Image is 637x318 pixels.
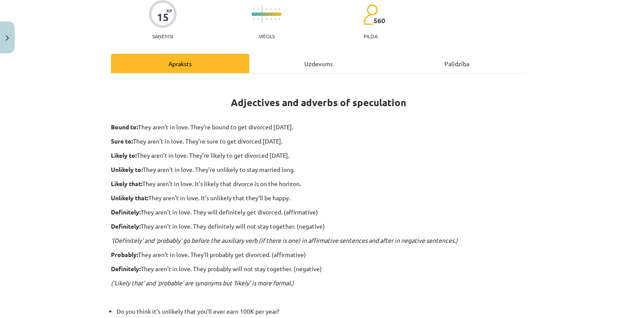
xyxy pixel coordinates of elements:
img: icon-close-lesson-0947bae3869378f0d4975bcd49f059093ad1ed9edebbc8119c70593378902aed.svg [6,35,9,41]
strong: Definitely: [111,208,141,216]
p: Viegls [259,33,275,39]
p: They aren’t in love. It’s unlikely that they’ll be happy. [111,193,526,202]
img: icon-long-line-d9ea69661e0d244f92f715978eff75569469978d946b2353a9bb055b3ed8787d.svg [262,6,263,23]
img: icon-short-line-57e1e144782c952c97e751825c79c345078a6d821885a25fce030b3d8c18986b.svg [279,18,280,20]
img: icon-short-line-57e1e144782c952c97e751825c79c345078a6d821885a25fce030b3d8c18986b.svg [266,8,267,10]
strong: Definitely: [111,222,141,230]
div: 15 [157,11,169,23]
p: They aren’t in love. It’s likely that divorce is on the horizon. [111,179,526,188]
img: icon-short-line-57e1e144782c952c97e751825c79c345078a6d821885a25fce030b3d8c18986b.svg [257,8,258,10]
p: They aren’t in love. They’ll probably get divorced. (affirmative) [111,250,526,259]
p: They aren’t in love. They will definitely get divorced. (affirmative) [111,208,526,217]
p: Saņemsi [149,33,177,39]
strong: Bound to: [111,123,138,131]
strong: Sure to: [111,137,133,145]
em: (‘Likely that’ and ‘probable’ are synonyms but ‘likely’ is more formal.) [111,279,294,287]
img: icon-short-line-57e1e144782c952c97e751825c79c345078a6d821885a25fce030b3d8c18986b.svg [253,8,254,10]
strong: Likely that: [111,180,142,187]
img: icon-short-line-57e1e144782c952c97e751825c79c345078a6d821885a25fce030b3d8c18986b.svg [266,18,267,20]
img: icon-short-line-57e1e144782c952c97e751825c79c345078a6d821885a25fce030b3d8c18986b.svg [257,18,258,20]
p: They aren’t in love. They probably will not stay together. (negative) [111,264,526,273]
li: Do you think it’s unlikely that you’ll ever earn 100K per year? [116,307,526,316]
img: icon-short-line-57e1e144782c952c97e751825c79c345078a6d821885a25fce030b3d8c18986b.svg [275,8,276,10]
img: icon-short-line-57e1e144782c952c97e751825c79c345078a6d821885a25fce030b3d8c18986b.svg [279,8,280,10]
p: They aren’t in love. They’re unlikely to stay married long. [111,165,526,174]
strong: Unlikely to: [111,165,143,173]
img: icon-short-line-57e1e144782c952c97e751825c79c345078a6d821885a25fce030b3d8c18986b.svg [275,18,276,20]
span: XP [166,8,172,13]
strong: Unlikely that: [111,194,148,202]
p: They aren’t in love. They’re bound to get divorced [DATE]. [111,122,526,131]
em: ‘(Definitely’ and ‘probably’ go before the auxiliary verb (if there is one) in affirmative senten... [111,236,458,244]
img: icon-short-line-57e1e144782c952c97e751825c79c345078a6d821885a25fce030b3d8c18986b.svg [270,8,271,10]
p: They aren’t in love. They’re likely to get divorced [DATE]. [111,151,526,160]
span: 560 [374,17,385,24]
img: icon-short-line-57e1e144782c952c97e751825c79c345078a6d821885a25fce030b3d8c18986b.svg [253,18,254,20]
strong: Likely to: [111,151,137,159]
strong: Adjectives and adverbs of speculation [231,96,406,109]
p: pilda [364,33,377,39]
div: Palīdzība [388,54,526,73]
strong: Probably: [111,251,138,258]
p: They aren’t in love. They’re sure to get divorced [DATE]. [111,137,526,146]
div: Uzdevums [249,54,388,73]
img: students-c634bb4e5e11cddfef0936a35e636f08e4e9abd3cc4e673bd6f9a4125e45ecb1.svg [363,4,378,25]
div: Apraksts [111,54,249,73]
strong: Definitely: [111,265,141,272]
img: icon-short-line-57e1e144782c952c97e751825c79c345078a6d821885a25fce030b3d8c18986b.svg [270,18,271,20]
p: They aren’t in love. They definitely will not stay together. (negative) [111,222,526,231]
